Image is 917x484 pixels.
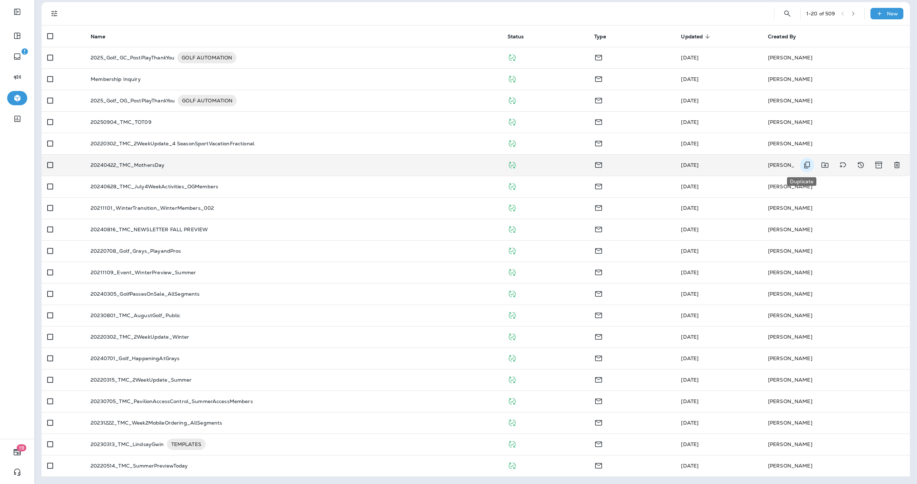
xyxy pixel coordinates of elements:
span: Published [508,268,517,275]
span: Email [594,140,603,146]
span: Colin Lygren [681,183,698,190]
button: View Changelog [854,158,868,172]
span: Status [508,33,533,40]
p: 20231222_TMC_Week2MobileOrdering_AllSegments [91,420,222,426]
span: Published [508,118,517,125]
span: Published [508,419,517,425]
span: Published [508,397,517,404]
span: Published [508,204,517,210]
span: Published [508,226,517,232]
span: Name [91,34,105,40]
span: Email [594,311,603,318]
button: Archive [872,158,886,172]
span: Published [508,247,517,253]
div: GOLF AUTOMATION [178,95,237,106]
p: 20211101_WinterTransition_WinterMembers_002 [91,205,214,211]
span: Colin Lygren [681,54,698,61]
span: Colin Lygren [681,420,698,426]
p: New [887,11,898,16]
button: Add tags [836,158,850,172]
td: [PERSON_NAME] [762,47,910,68]
span: [DATE] [681,463,698,469]
span: Email [594,226,603,232]
span: 19 [17,444,27,451]
p: 20240628_TMC_July4WeekActivities_OGMembers [91,184,218,189]
span: Email [594,290,603,296]
span: [DATE] [681,140,698,147]
p: 20220514_TMC_SummerPreviewToday [91,463,188,469]
td: [PERSON_NAME] [762,391,910,412]
p: 20240305_GolfPassesOnSale_AllSegments [91,291,200,297]
span: [DATE] [681,334,698,340]
td: [PERSON_NAME] [762,154,866,176]
p: 20220302_TMC_2WeekUpdate_4 SeasonSportVacationFractional [91,141,254,146]
p: Membership Inquiry [91,76,141,82]
td: [PERSON_NAME] [762,348,910,369]
span: Published [508,54,517,60]
span: Published [508,290,517,296]
span: [DATE] [681,377,698,383]
span: Type [594,33,615,40]
td: [PERSON_NAME] [762,283,910,305]
div: TEMPLATES [167,439,206,450]
div: GOLF AUTOMATION [177,52,236,63]
span: Updated [681,33,712,40]
td: [PERSON_NAME] [762,305,910,326]
span: Email [594,462,603,468]
span: Email [594,75,603,82]
button: 19 [7,445,27,459]
p: 20230801_TMC_AugustGolf_Public [91,313,180,318]
p: 20240816_TMC_NEWSLETTER FALL PREVIEW [91,227,208,232]
span: Email [594,161,603,168]
span: Colin Lygren [681,97,698,104]
span: Email [594,354,603,361]
span: Colin Lygren [681,441,698,447]
span: Johanna Bell [681,226,698,233]
button: Search Templates [780,6,794,21]
button: Move to folder [818,158,832,172]
span: Email [594,333,603,339]
span: Email [594,247,603,253]
p: 20220302_TMC_2WeekUpdate_Winter [91,334,189,340]
span: Published [508,440,517,447]
p: 20220708_Golf_Grays_PlayandPros [91,248,181,254]
td: [PERSON_NAME] [762,219,910,240]
span: [DATE] [681,205,698,211]
td: [PERSON_NAME] [762,133,910,154]
td: [PERSON_NAME] [762,68,910,90]
td: [PERSON_NAME] [762,434,910,455]
p: 2025_Golf_OG_PostPlayThankYou [91,95,175,106]
td: [PERSON_NAME] [762,176,910,197]
td: [PERSON_NAME] [762,412,910,434]
td: [PERSON_NAME] [762,326,910,348]
span: Published [508,354,517,361]
span: Email [594,97,603,103]
span: [DATE] [681,269,698,276]
span: Updated [681,34,703,40]
span: Published [508,333,517,339]
span: Published [508,311,517,318]
span: [DATE] [681,398,698,405]
span: Email [594,268,603,275]
span: Email [594,440,603,447]
span: Colin Lygren [681,162,698,168]
span: Email [594,397,603,404]
span: Name [91,33,115,40]
span: Email [594,118,603,125]
span: Colin Lygren [681,291,698,297]
button: Duplicate [800,158,814,172]
span: [DATE] [681,312,698,319]
span: [DATE] [681,248,698,254]
span: Email [594,183,603,189]
span: Published [508,140,517,146]
span: Email [594,204,603,210]
span: GOLF AUTOMATION [178,97,237,104]
p: 20230705_TMC_PavilionAccessControl_SummerAccessMembers [91,398,253,404]
span: GOLF AUTOMATION [177,54,236,61]
span: Email [594,419,603,425]
span: Status [508,34,524,40]
p: 20250904_TMC_TOT09 [91,119,152,125]
span: Email [594,54,603,60]
span: Colin Lygren [681,355,698,362]
span: Created By [768,34,796,40]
